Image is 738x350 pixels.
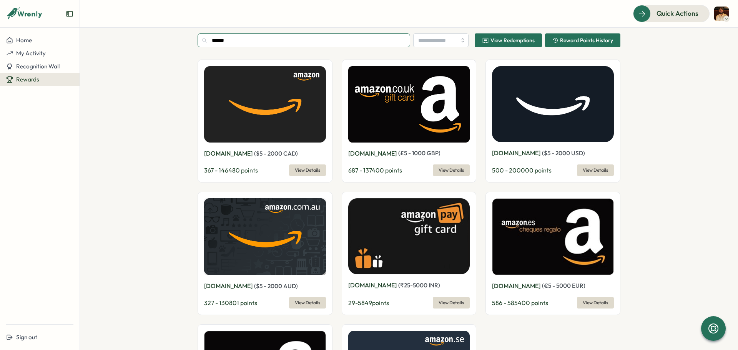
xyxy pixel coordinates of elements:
[66,10,73,18] button: Expand sidebar
[398,282,440,289] span: ( ₹ 25 - 5000 INR )
[545,33,620,47] button: Reward Points History
[439,297,464,308] span: View Details
[254,282,298,290] span: ( $ 5 - 2000 AUD )
[348,299,389,307] span: 29 - 5849 points
[348,198,470,274] img: Amazon.in
[398,149,440,157] span: ( £ 5 - 1000 GBP )
[433,297,470,309] button: View Details
[492,66,614,142] img: Amazon.com
[577,297,614,309] button: View Details
[560,38,613,43] span: Reward Points History
[492,148,540,158] p: [DOMAIN_NAME]
[254,150,298,157] span: ( $ 5 - 2000 CAD )
[542,149,585,157] span: ( $ 5 - 2000 USD )
[204,66,326,143] img: Amazon.ca
[492,166,552,174] span: 500 - 200000 points
[633,5,710,22] button: Quick Actions
[433,164,470,176] button: View Details
[16,36,32,44] span: Home
[204,281,253,291] p: [DOMAIN_NAME]
[204,299,257,307] span: 327 - 130801 points
[16,50,46,57] span: My Activity
[439,165,464,176] span: View Details
[542,282,585,289] span: ( € 5 - 5000 EUR )
[577,164,614,176] button: View Details
[289,164,326,176] button: View Details
[16,76,39,83] span: Rewards
[657,8,698,18] span: Quick Actions
[348,166,402,174] span: 687 - 137400 points
[492,299,548,307] span: 586 - 585400 points
[475,33,542,47] button: View Redemptions
[348,280,397,290] p: [DOMAIN_NAME]
[492,281,540,291] p: [DOMAIN_NAME]
[348,66,470,142] img: Amazon.co.uk
[295,297,320,308] span: View Details
[204,198,326,275] img: Amazon.com.au
[490,38,535,43] span: View Redemptions
[289,297,326,309] button: View Details
[583,297,608,308] span: View Details
[16,333,37,341] span: Sign out
[492,198,614,275] img: Amazon.es
[295,165,320,176] span: View Details
[714,7,729,21] img: Manuel Gonzalez
[204,166,258,174] span: 367 - 146480 points
[583,165,608,176] span: View Details
[16,63,60,70] span: Recognition Wall
[348,149,397,158] p: [DOMAIN_NAME]
[204,149,253,158] p: [DOMAIN_NAME]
